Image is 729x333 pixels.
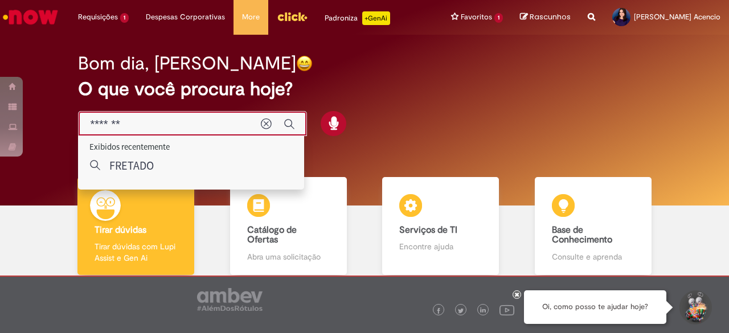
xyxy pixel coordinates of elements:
[458,308,464,314] img: logo_footer_twitter.png
[120,13,129,23] span: 1
[552,224,612,246] b: Base de Conhecimento
[247,224,297,246] b: Catálogo de Ofertas
[362,11,390,25] p: +GenAi
[146,11,225,23] span: Despesas Corporativas
[461,11,492,23] span: Favoritos
[436,308,441,314] img: logo_footer_facebook.png
[95,241,177,264] p: Tirar dúvidas com Lupi Assist e Gen Ai
[520,12,571,23] a: Rascunhos
[78,11,118,23] span: Requisições
[78,79,650,99] h2: O que você procura hoje?
[634,12,720,22] span: [PERSON_NAME] Acencio
[517,177,670,276] a: Base de Conhecimento Consulte e aprenda
[678,290,712,324] button: Iniciar Conversa de Suporte
[494,13,503,23] span: 1
[364,177,517,276] a: Serviços de TI Encontre ajuda
[524,290,666,324] div: Oi, como posso te ajudar hoje?
[242,11,260,23] span: More
[325,11,390,25] div: Padroniza
[499,302,514,317] img: logo_footer_youtube.png
[78,54,296,73] h2: Bom dia, [PERSON_NAME]
[95,224,146,236] b: Tirar dúvidas
[399,224,457,236] b: Serviços de TI
[399,241,482,252] p: Encontre ajuda
[197,288,263,311] img: logo_footer_ambev_rotulo_gray.png
[1,6,60,28] img: ServiceNow
[247,251,330,262] p: Abra uma solicitação
[530,11,571,22] span: Rascunhos
[480,307,486,314] img: logo_footer_linkedin.png
[277,8,308,25] img: click_logo_yellow_360x200.png
[552,251,634,262] p: Consulte e aprenda
[296,55,313,72] img: happy-face.png
[60,177,212,276] a: Tirar dúvidas Tirar dúvidas com Lupi Assist e Gen Ai
[212,177,365,276] a: Catálogo de Ofertas Abra uma solicitação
